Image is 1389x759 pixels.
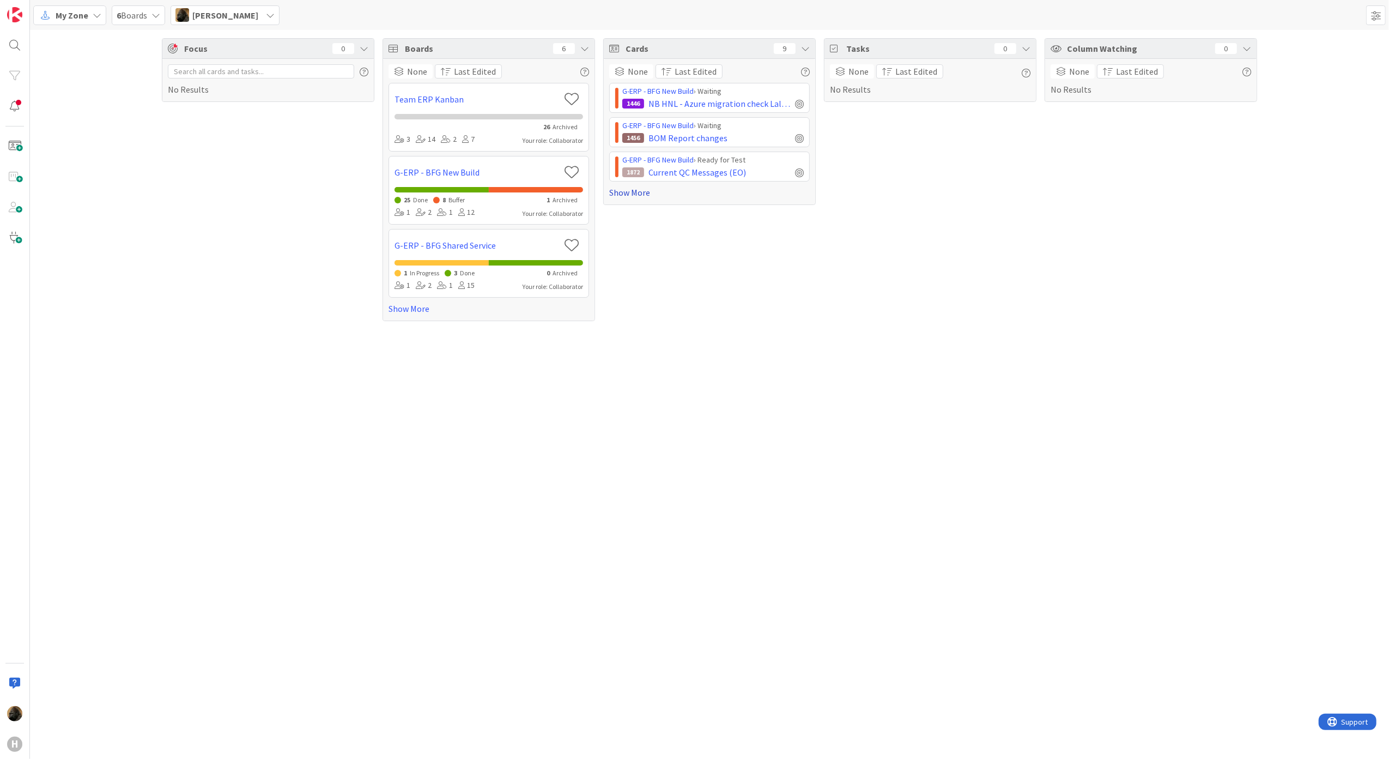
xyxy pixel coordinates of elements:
[454,65,496,78] span: Last Edited
[523,282,583,292] div: Your role: Collaborator
[7,7,22,22] img: Visit kanbanzone.com
[437,280,453,292] div: 1
[404,196,410,204] span: 25
[609,186,810,199] a: Show More
[437,207,453,219] div: 1
[622,133,644,143] div: 1456
[462,134,475,146] div: 7
[192,9,258,22] span: [PERSON_NAME]
[405,42,548,55] span: Boards
[442,196,446,204] span: 8
[454,269,457,277] span: 3
[416,280,432,292] div: 2
[23,2,50,15] span: Support
[622,99,644,109] div: 1446
[547,196,550,204] span: 1
[1051,64,1251,96] div: No Results
[395,207,410,219] div: 1
[622,86,694,96] a: G-ERP - BFG New Build
[553,196,578,204] span: Archived
[168,64,354,79] input: Search all cards and tasks...
[648,131,727,144] span: BOM Report changes
[332,43,354,54] div: 0
[395,280,410,292] div: 1
[553,269,578,277] span: Archived
[395,166,560,179] a: G-ERP - BFG New Build
[435,64,502,79] button: Last Edited
[648,97,791,110] span: NB HNL - Azure migration check Lalesse PRD
[656,64,723,79] button: Last Edited
[628,65,648,78] span: None
[553,123,578,131] span: Archived
[553,43,575,54] div: 6
[458,280,475,292] div: 15
[395,134,410,146] div: 3
[407,65,427,78] span: None
[448,196,465,204] span: Buffer
[7,737,22,752] div: H
[622,120,804,131] div: › Waiting
[1215,43,1237,54] div: 0
[1069,65,1089,78] span: None
[1116,65,1158,78] span: Last Edited
[175,8,189,22] img: ND
[458,207,475,219] div: 12
[675,65,717,78] span: Last Edited
[622,154,804,166] div: › Ready for Test
[622,167,644,177] div: 1872
[543,123,550,131] span: 26
[460,269,475,277] span: Done
[895,65,937,78] span: Last Edited
[523,136,583,146] div: Your role: Collaborator
[416,134,435,146] div: 14
[7,706,22,721] img: ND
[395,239,560,252] a: G-ERP - BFG Shared Service
[395,93,560,106] a: Team ERP Kanban
[389,302,589,315] a: Show More
[410,269,439,277] span: In Progress
[547,269,550,277] span: 0
[1097,64,1164,79] button: Last Edited
[168,64,368,96] div: No Results
[416,207,432,219] div: 2
[184,42,324,55] span: Focus
[876,64,943,79] button: Last Edited
[1067,42,1210,55] span: Column Watching
[622,155,694,165] a: G-ERP - BFG New Build
[413,196,428,204] span: Done
[648,166,746,179] span: Current QC Messages (EO)
[622,121,694,130] a: G-ERP - BFG New Build
[117,10,121,21] b: 6
[774,43,796,54] div: 9
[404,269,407,277] span: 1
[523,209,583,219] div: Your role: Collaborator
[848,65,869,78] span: None
[441,134,457,146] div: 2
[117,9,147,22] span: Boards
[622,86,804,97] div: › Waiting
[626,42,768,55] span: Cards
[56,9,88,22] span: My Zone
[830,64,1030,96] div: No Results
[994,43,1016,54] div: 0
[846,42,989,55] span: Tasks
